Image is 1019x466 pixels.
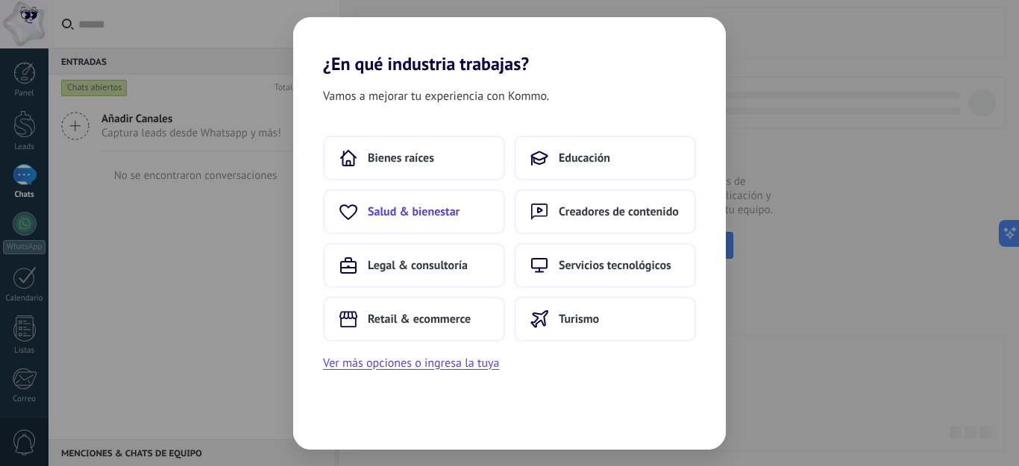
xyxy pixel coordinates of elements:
span: Bienes raíces [368,151,434,166]
button: Legal & consultoría [323,243,505,288]
span: Retail & ecommerce [368,312,471,327]
button: Turismo [514,297,696,341]
button: Creadores de contenido [514,189,696,234]
h2: ¿En qué industria trabajas? [293,17,726,75]
span: Turismo [559,312,599,327]
button: Servicios tecnológicos [514,243,696,288]
span: Vamos a mejorar tu experiencia con Kommo. [323,86,549,106]
button: Bienes raíces [323,136,505,180]
span: Educación [559,151,610,166]
button: Ver más opciones o ingresa la tuya [323,353,499,373]
button: Retail & ecommerce [323,297,505,341]
span: Creadores de contenido [559,204,679,219]
span: Legal & consultoría [368,258,468,273]
span: Salud & bienestar [368,204,460,219]
button: Educación [514,136,696,180]
button: Salud & bienestar [323,189,505,234]
span: Servicios tecnológicos [559,258,671,273]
